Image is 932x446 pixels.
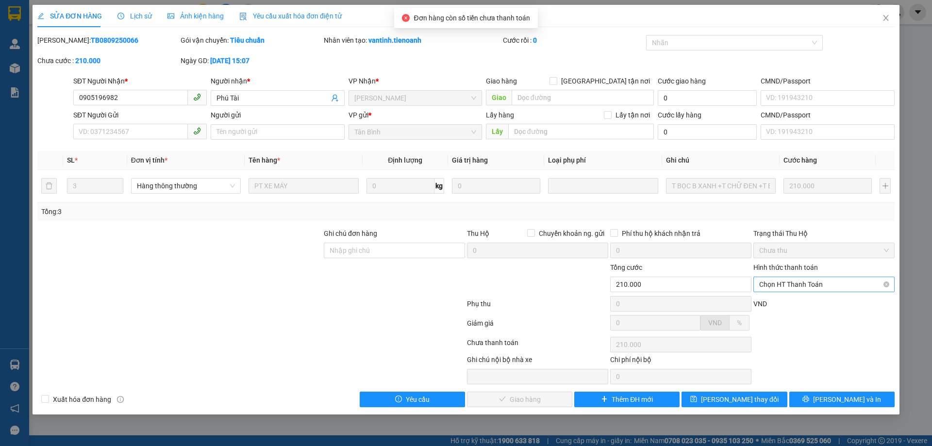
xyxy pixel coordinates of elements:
span: Cư Kuin [354,91,476,105]
label: Ghi chú đơn hàng [324,230,377,237]
span: SL [67,156,75,164]
input: 0 [452,178,540,194]
span: close-circle [402,14,410,22]
div: Chưa thanh toán [466,337,609,354]
div: CMND/Passport [761,76,894,86]
span: Chuyển khoản ng. gửi [535,228,608,239]
div: Ghi chú nội bộ nhà xe [467,354,608,369]
input: Ghi Chú [666,178,776,194]
div: Ngày GD: [181,55,322,66]
span: Cước hàng [783,156,817,164]
input: 0 [783,178,872,194]
span: Lịch sử [117,12,152,20]
div: VP gửi [349,110,482,120]
label: Hình thức thanh toán [753,264,818,271]
span: kg [434,178,444,194]
span: Lấy tận nơi [612,110,654,120]
div: SĐT Người Nhận [73,76,207,86]
button: checkGiao hàng [467,392,572,407]
span: Yêu cầu xuất hóa đơn điện tử [239,12,342,20]
span: Lấy hàng [486,111,514,119]
span: Lấy [486,124,508,139]
th: Ghi chú [662,151,780,170]
label: Cước giao hàng [658,77,706,85]
span: info-circle [117,396,124,403]
button: exclamation-circleYêu cầu [360,392,465,407]
button: Close [872,5,899,32]
span: Tổng cước [610,264,642,271]
span: Giao hàng [486,77,517,85]
span: Thêm ĐH mới [612,394,653,405]
button: plusThêm ĐH mới [574,392,680,407]
button: plus [880,178,890,194]
span: plus [601,396,608,403]
span: Đơn vị tính [131,156,167,164]
div: Chi phí nội bộ [610,354,751,369]
input: Ghi chú đơn hàng [324,243,465,258]
span: [GEOGRAPHIC_DATA] tận nơi [557,76,654,86]
span: edit [37,13,44,19]
span: SỬA ĐƠN HÀNG [37,12,102,20]
div: SĐT Người Gửi [73,110,207,120]
span: Hàng thông thường [137,179,235,193]
span: Phí thu hộ khách nhận trả [618,228,704,239]
span: close [882,14,890,22]
div: Người nhận [211,76,344,86]
span: Xuất hóa đơn hàng [49,394,115,405]
span: Ảnh kiện hàng [167,12,224,20]
span: Chọn HT Thanh Toán [759,277,889,292]
div: Chưa cước : [37,55,179,66]
span: exclamation-circle [395,396,402,403]
th: Loại phụ phí [544,151,662,170]
b: vantinh.tienoanh [368,36,421,44]
span: Định lượng [388,156,422,164]
span: Giá trị hàng [452,156,488,164]
span: clock-circle [117,13,124,19]
span: VP Nhận [349,77,376,85]
img: icon [239,13,247,20]
b: 210.000 [75,57,100,65]
input: Dọc đường [512,90,654,105]
div: Cước rồi : [503,35,644,46]
button: delete [41,178,57,194]
input: VD: Bàn, Ghế [249,178,358,194]
span: Tên hàng [249,156,280,164]
input: Cước lấy hàng [658,124,757,140]
div: CMND/Passport [761,110,894,120]
span: phone [193,127,201,135]
label: Cước lấy hàng [658,111,701,119]
button: printer[PERSON_NAME] và In [789,392,895,407]
span: Giao [486,90,512,105]
span: close-circle [883,281,889,287]
span: VND [708,319,722,327]
div: Giảm giá [466,318,609,335]
span: printer [802,396,809,403]
span: phone [193,93,201,101]
div: Người gửi [211,110,344,120]
b: Tiêu chuẩn [230,36,265,44]
span: Đơn hàng còn số tiền chưa thanh toán [414,14,530,22]
span: user-add [331,94,339,102]
span: VND [753,300,767,308]
span: Tân Bình [354,125,476,139]
input: Cước giao hàng [658,90,757,106]
span: save [690,396,697,403]
input: Dọc đường [508,124,654,139]
span: [PERSON_NAME] và In [813,394,881,405]
button: save[PERSON_NAME] thay đổi [682,392,787,407]
span: picture [167,13,174,19]
span: Yêu cầu [406,394,430,405]
div: Phụ thu [466,298,609,315]
b: 0 [533,36,537,44]
b: [DATE] 15:07 [210,57,250,65]
b: TB0809250066 [91,36,138,44]
span: Thu Hộ [467,230,489,237]
div: Trạng thái Thu Hộ [753,228,895,239]
span: Chưa thu [759,243,889,258]
div: Nhân viên tạo: [324,35,501,46]
div: [PERSON_NAME]: [37,35,179,46]
div: Gói vận chuyển: [181,35,322,46]
span: % [737,319,742,327]
div: Tổng: 3 [41,206,360,217]
span: [PERSON_NAME] thay đổi [701,394,779,405]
